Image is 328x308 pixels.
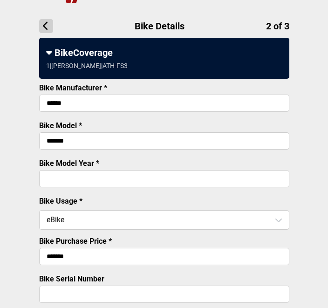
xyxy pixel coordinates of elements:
label: Bike Manufacturer * [39,83,107,92]
label: Bike Model * [39,121,82,130]
div: BikeCoverage [46,47,282,58]
label: Bike Purchase Price * [39,237,112,246]
h1: Bike Details [39,19,289,33]
label: Bike Serial Number [39,274,104,283]
label: Bike Model Year * [39,159,99,168]
div: 1 | [PERSON_NAME] | ATH-FS3 [46,62,128,69]
label: Bike Usage * [39,197,82,205]
span: 2 of 3 [266,21,289,32]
